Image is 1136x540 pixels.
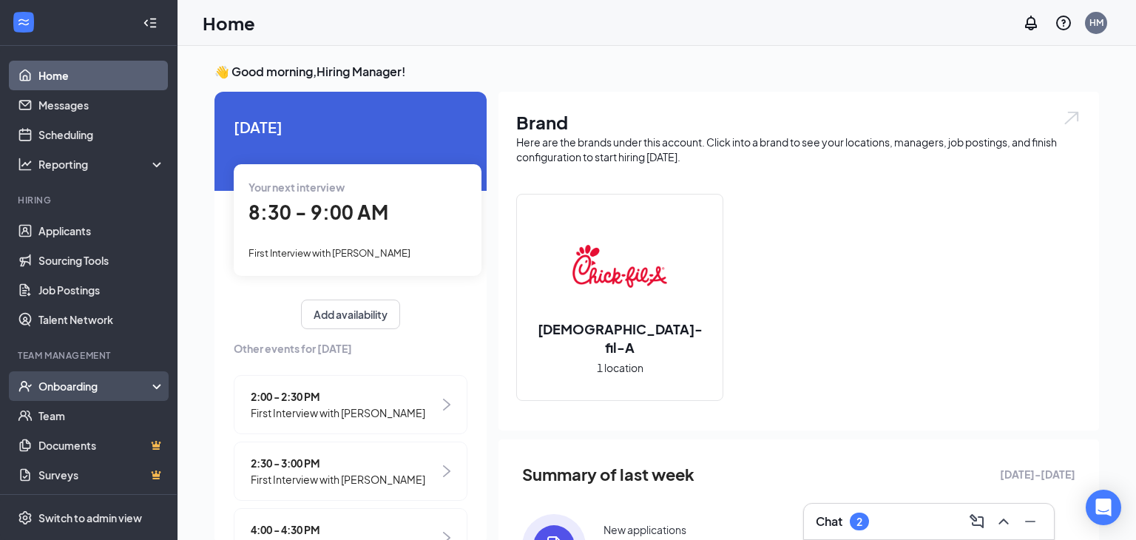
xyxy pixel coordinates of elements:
div: Onboarding [38,379,152,394]
a: Sourcing Tools [38,246,165,275]
h3: 👋 Good morning, Hiring Manager ! [214,64,1099,80]
a: Talent Network [38,305,165,334]
a: DocumentsCrown [38,431,165,460]
svg: Notifications [1022,14,1040,32]
h1: Home [203,10,255,36]
span: 2:30 - 3:00 PM [251,455,425,471]
button: ChevronUp [992,510,1015,533]
button: Minimize [1018,510,1042,533]
a: Team [38,401,165,431]
div: New applications [603,522,686,537]
a: Applicants [38,216,165,246]
span: 4:00 - 4:30 PM [251,522,425,538]
svg: Settings [18,510,33,525]
span: First Interview with [PERSON_NAME] [251,471,425,487]
button: ComposeMessage [965,510,989,533]
svg: QuestionInfo [1055,14,1072,32]
span: 1 location [597,360,643,376]
svg: Analysis [18,157,33,172]
div: Reporting [38,157,166,172]
span: First Interview with [PERSON_NAME] [251,405,425,421]
img: open.6027fd2a22e1237b5b06.svg [1062,109,1081,126]
a: SurveysCrown [38,460,165,490]
div: Team Management [18,349,162,362]
div: Open Intercom Messenger [1086,490,1121,525]
div: 2 [856,516,862,528]
span: 8:30 - 9:00 AM [248,200,388,224]
a: Scheduling [38,120,165,149]
h1: Brand [516,109,1081,135]
svg: UserCheck [18,379,33,394]
div: Hiring [18,194,162,206]
a: Messages [38,90,165,120]
a: Job Postings [38,275,165,305]
button: Add availability [301,300,400,329]
div: Here are the brands under this account. Click into a brand to see your locations, managers, job p... [516,135,1081,164]
svg: Minimize [1021,513,1039,530]
a: Home [38,61,165,90]
span: Summary of last week [522,462,694,487]
span: Your next interview [248,180,345,194]
div: Switch to admin view [38,510,142,525]
svg: ChevronUp [995,513,1012,530]
h2: [DEMOGRAPHIC_DATA]-fil-A [517,320,723,357]
span: [DATE] [234,115,467,138]
img: Chick-fil-A [572,219,667,314]
h3: Chat [816,513,842,530]
div: HM [1089,16,1103,29]
svg: Collapse [143,16,158,30]
svg: ComposeMessage [968,513,986,530]
span: First Interview with [PERSON_NAME] [248,247,410,259]
span: Other events for [DATE] [234,340,467,357]
span: 2:00 - 2:30 PM [251,388,425,405]
span: [DATE] - [DATE] [1000,466,1075,482]
svg: WorkstreamLogo [16,15,31,30]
